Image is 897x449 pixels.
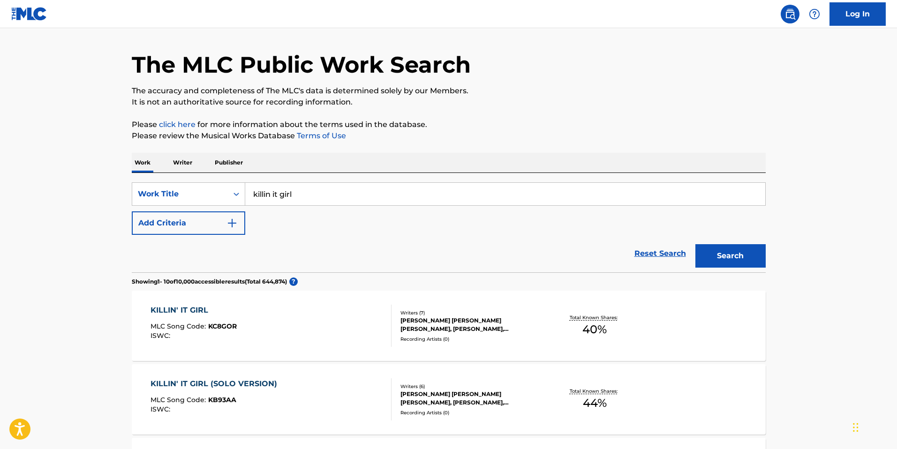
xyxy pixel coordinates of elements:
div: KILLIN' IT GIRL [151,305,237,316]
a: Public Search [781,5,799,23]
div: Writers ( 7 ) [400,309,542,316]
p: Total Known Shares: [570,314,620,321]
p: Please review the Musical Works Database [132,130,766,142]
p: Publisher [212,153,246,172]
p: Work [132,153,153,172]
img: help [809,8,820,20]
button: Search [695,244,766,268]
div: [PERSON_NAME] [PERSON_NAME] [PERSON_NAME], [PERSON_NAME], [PERSON_NAME] [PERSON_NAME] HALLELUJAH ... [400,316,542,333]
span: KC8GOR [208,322,237,330]
p: Showing 1 - 10 of 10,000 accessible results (Total 644,874 ) [132,277,287,286]
a: Log In [829,2,886,26]
a: KILLIN' IT GIRL (SOLO VERSION)MLC Song Code:KB93AAISWC:Writers (6)[PERSON_NAME] [PERSON_NAME] [PE... [132,364,766,434]
div: Writers ( 6 ) [400,383,542,390]
h1: The MLC Public Work Search [132,51,471,79]
span: ISWC : [151,405,173,413]
span: ISWC : [151,331,173,340]
span: 44 % [583,395,607,412]
a: Terms of Use [295,131,346,140]
span: ? [289,277,298,286]
p: Please for more information about the terms used in the database. [132,119,766,130]
a: Reset Search [630,243,691,264]
div: KILLIN' IT GIRL (SOLO VERSION) [151,378,282,389]
img: MLC Logo [11,7,47,21]
span: KB93AA [208,396,236,404]
p: The accuracy and completeness of The MLC's data is determined solely by our Members. [132,85,766,97]
p: Total Known Shares: [570,388,620,395]
div: Recording Artists ( 0 ) [400,409,542,416]
div: Drag [853,413,859,442]
div: Recording Artists ( 0 ) [400,336,542,343]
span: 40 % [582,321,607,338]
span: MLC Song Code : [151,396,208,404]
p: Writer [170,153,195,172]
p: It is not an authoritative source for recording information. [132,97,766,108]
iframe: Chat Widget [850,404,897,449]
button: Add Criteria [132,211,245,235]
a: click here [159,120,196,129]
span: MLC Song Code : [151,322,208,330]
div: [PERSON_NAME] [PERSON_NAME] [PERSON_NAME], [PERSON_NAME], [PERSON_NAME] WON, [PERSON_NAME], [PERS... [400,390,542,407]
div: Help [805,5,824,23]
a: KILLIN' IT GIRLMLC Song Code:KC8GORISWC:Writers (7)[PERSON_NAME] [PERSON_NAME] [PERSON_NAME], [PE... [132,291,766,361]
form: Search Form [132,182,766,272]
img: 9d2ae6d4665cec9f34b9.svg [226,217,238,229]
div: Work Title [138,188,222,200]
img: search [784,8,796,20]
